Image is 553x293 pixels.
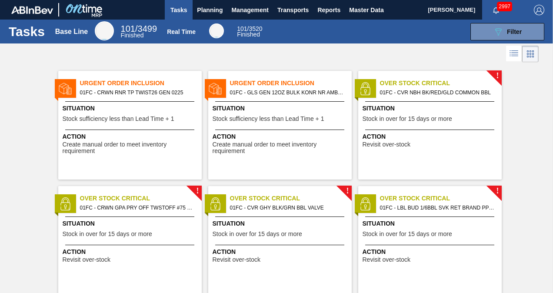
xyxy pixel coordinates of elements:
[167,28,196,35] div: Real Time
[55,28,88,36] div: Base Line
[9,27,45,37] h1: Tasks
[380,88,495,97] span: 01FC - CVR NBH BK/RED/GLD COMMON BBL
[237,25,247,32] span: 101
[380,79,502,88] span: Over Stock Critical
[63,231,152,237] span: Stock in over for 15 days or more
[380,194,502,203] span: Over Stock Critical
[63,104,200,113] span: Situation
[63,247,200,256] span: Action
[363,247,500,256] span: Action
[59,197,72,210] img: status
[496,73,499,79] span: !
[482,4,510,16] button: Notifications
[230,194,352,203] span: Over Stock Critical
[63,256,110,263] span: Revisit over-stock
[213,104,350,113] span: Situation
[349,5,383,15] span: Master Data
[380,203,495,213] span: 01FC - LBL BUD 1/6BBL SVK RET BRAND PPS #3
[231,5,269,15] span: Management
[497,2,512,11] span: 2997
[80,79,202,88] span: Urgent Order Inclusion
[213,247,350,256] span: Action
[230,203,345,213] span: 01FC - CVR GHY BLK/GRN BBL VALVE
[213,116,324,122] span: Stock sufficiency less than Lead Time + 1
[230,88,345,97] span: 01FC - GLS GEN 12OZ BULK KONR NR AMBER LS ALL BRANDS - KONA
[213,219,350,228] span: Situation
[169,5,188,15] span: Tasks
[121,25,157,38] div: Base Line
[237,25,262,32] span: / 3520
[277,5,309,15] span: Transports
[63,132,200,141] span: Action
[363,231,452,237] span: Stock in over for 15 days or more
[121,32,144,39] span: Finished
[121,24,135,33] span: 101
[363,116,452,122] span: Stock in over for 15 days or more
[363,219,500,228] span: Situation
[80,88,195,97] span: 01FC - CRWN RNR TP TWIST26 GEN 0225
[346,188,349,194] span: !
[363,104,500,113] span: Situation
[196,188,199,194] span: !
[534,5,544,15] img: Logout
[363,141,410,148] span: Revisit over-stock
[80,194,202,203] span: Over Stock Critical
[59,82,72,95] img: status
[63,141,200,155] span: Create manual order to meet inventory requirement
[209,197,222,210] img: status
[213,231,302,237] span: Stock in over for 15 days or more
[237,31,260,38] span: Finished
[11,6,53,14] img: TNhmsLtSVTkK8tSr43FrP2fwEKptu5GPRR3wAAAABJRU5ErkJggg==
[230,79,352,88] span: Urgent Order Inclusion
[63,219,200,228] span: Situation
[317,5,340,15] span: Reports
[496,188,499,194] span: !
[470,23,544,40] button: Filter
[359,197,372,210] img: status
[237,26,262,37] div: Real Time
[80,203,195,213] span: 01FC - CRWN GPA PRY OFF TWSTOFF #75 4-COLR 1458-H
[213,141,350,155] span: Create manual order to meet inventory requirement
[63,116,174,122] span: Stock sufficiency less than Lead Time + 1
[121,24,157,33] span: / 3499
[363,132,500,141] span: Action
[95,21,114,40] div: Base Line
[209,23,224,38] div: Real Time
[213,132,350,141] span: Action
[507,28,522,35] span: Filter
[213,256,260,263] span: Revisit over-stock
[197,5,223,15] span: Planning
[209,82,222,95] img: status
[359,82,372,95] img: status
[522,46,539,62] div: Card Vision
[363,256,410,263] span: Revisit over-stock
[506,46,522,62] div: List Vision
